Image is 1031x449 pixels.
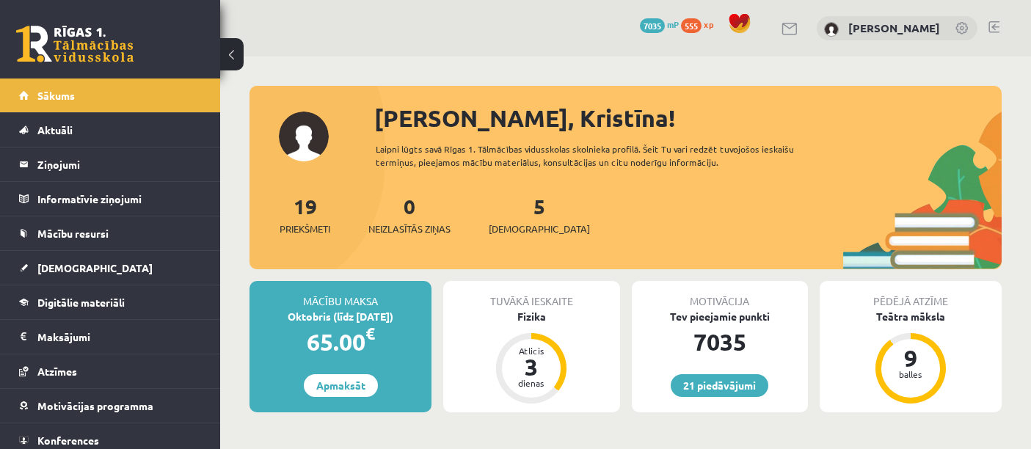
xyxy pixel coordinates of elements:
div: Pēdējā atzīme [820,281,1002,309]
a: Maksājumi [19,320,202,354]
div: Laipni lūgts savā Rīgas 1. Tālmācības vidusskolas skolnieka profilā. Šeit Tu vari redzēt tuvojošo... [376,142,827,169]
a: Informatīvie ziņojumi [19,182,202,216]
a: Rīgas 1. Tālmācības vidusskola [16,26,134,62]
a: 21 piedāvājumi [671,374,768,397]
div: 9 [889,346,933,370]
span: 555 [681,18,702,33]
div: 3 [509,355,553,379]
span: Aktuāli [37,123,73,136]
div: Tev pieejamie punkti [632,309,808,324]
a: Fizika Atlicis 3 dienas [443,309,619,406]
span: [DEMOGRAPHIC_DATA] [489,222,590,236]
a: 5[DEMOGRAPHIC_DATA] [489,193,590,236]
a: Atzīmes [19,354,202,388]
span: mP [667,18,679,30]
legend: Ziņojumi [37,147,202,181]
div: [PERSON_NAME], Kristīna! [374,101,1002,136]
a: Aktuāli [19,113,202,147]
legend: Informatīvie ziņojumi [37,182,202,216]
div: 7035 [632,324,808,359]
div: Oktobris (līdz [DATE]) [249,309,431,324]
a: Motivācijas programma [19,389,202,423]
div: Motivācija [632,281,808,309]
a: 7035 mP [640,18,679,30]
span: Konferences [37,434,99,447]
a: Mācību resursi [19,216,202,250]
a: [PERSON_NAME] [848,21,940,35]
a: 19Priekšmeti [280,193,330,236]
span: [DEMOGRAPHIC_DATA] [37,261,153,274]
span: Sākums [37,89,75,102]
a: 0Neizlasītās ziņas [368,193,451,236]
div: 65.00 [249,324,431,359]
span: xp [704,18,713,30]
a: Teātra māksla 9 balles [820,309,1002,406]
div: Tuvākā ieskaite [443,281,619,309]
span: Priekšmeti [280,222,330,236]
div: Teātra māksla [820,309,1002,324]
div: Fizika [443,309,619,324]
a: [DEMOGRAPHIC_DATA] [19,251,202,285]
span: Mācību resursi [37,227,109,240]
span: Motivācijas programma [37,399,153,412]
span: Neizlasītās ziņas [368,222,451,236]
a: Ziņojumi [19,147,202,181]
div: balles [889,370,933,379]
a: 555 xp [681,18,721,30]
a: Apmaksāt [304,374,378,397]
legend: Maksājumi [37,320,202,354]
div: dienas [509,379,553,387]
span: Atzīmes [37,365,77,378]
div: Mācību maksa [249,281,431,309]
img: Kristīna Vološina [824,22,839,37]
span: Digitālie materiāli [37,296,125,309]
a: Sākums [19,79,202,112]
span: 7035 [640,18,665,33]
div: Atlicis [509,346,553,355]
a: Digitālie materiāli [19,285,202,319]
span: € [365,323,375,344]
